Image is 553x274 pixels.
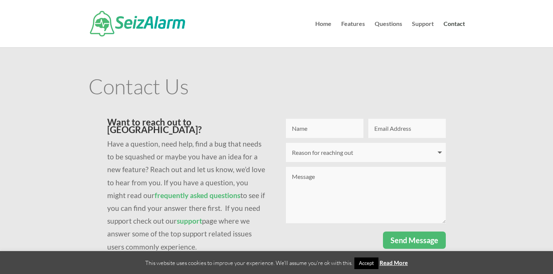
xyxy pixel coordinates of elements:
a: Features [341,21,365,47]
input: Name [286,119,363,138]
a: Read More [380,259,408,266]
span: Want to reach out to [GEOGRAPHIC_DATA]? [107,117,202,135]
a: Support [412,21,434,47]
a: Contact [444,21,465,47]
button: Send Message [383,232,446,249]
a: Accept [354,257,378,269]
a: support [177,216,202,225]
span: This website uses cookies to improve your experience. We'll assume you're ok with this. [145,259,408,266]
a: Home [315,21,331,47]
input: Email Address [368,119,446,138]
a: Questions [375,21,402,47]
img: SeizAlarm [90,11,185,36]
h1: Contact Us [88,76,465,100]
a: frequently asked questions [155,191,240,200]
p: Have a question, need help, find a bug that needs to be squashed or maybe you have an idea for a ... [107,138,267,253]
